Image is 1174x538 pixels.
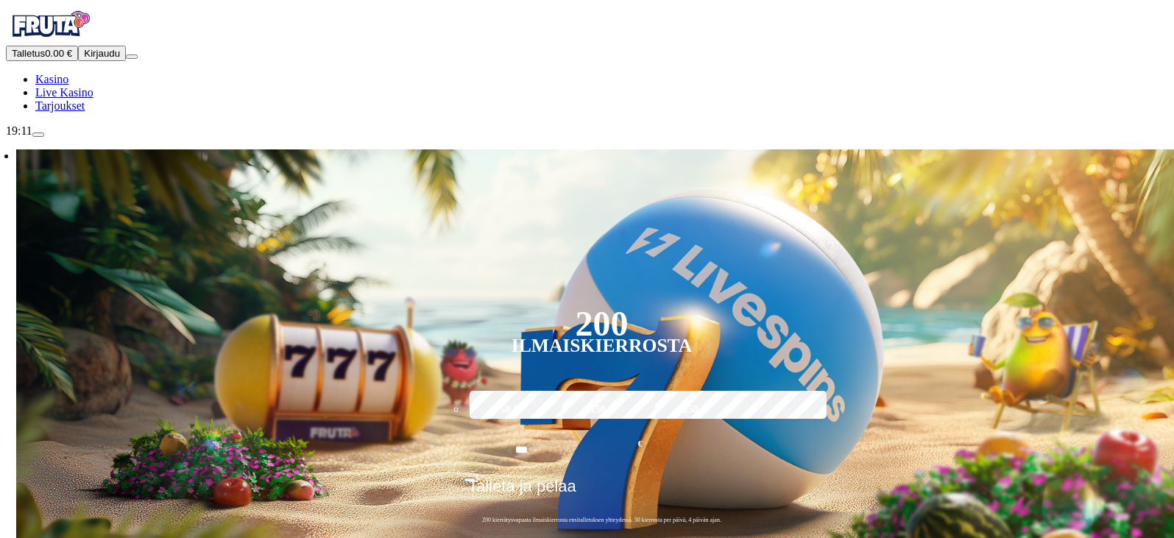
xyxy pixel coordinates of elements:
[6,46,78,61] button: Talletusplus icon0.00 €
[466,389,552,431] label: 50 €
[575,315,628,333] div: 200
[559,389,645,431] label: 150 €
[126,54,138,59] button: menu
[512,337,693,355] div: Ilmaiskierrosta
[78,46,126,61] button: Kirjaudu
[35,86,93,99] a: poker-chip iconLive Kasino
[45,48,72,59] span: 0.00 €
[6,32,94,45] a: Fruta
[32,132,44,137] button: live-chat
[35,99,85,112] a: gift-inverted iconTarjoukset
[6,124,32,137] span: 19:11
[35,86,93,99] span: Live Kasino
[464,476,740,507] button: Talleta ja pelaa
[6,6,1168,113] nav: Primary
[651,389,738,431] label: 250 €
[35,99,85,112] span: Tarjoukset
[12,48,45,59] span: Talletus
[475,472,480,481] span: €
[6,6,94,43] img: Fruta
[84,48,120,59] span: Kirjaudu
[468,477,576,506] span: Talleta ja pelaa
[35,73,68,85] a: diamond iconKasino
[35,73,68,85] span: Kasino
[638,437,643,451] span: €
[464,516,740,524] span: 200 kierrätysvapaata ilmaiskierrosta ensitalletuksen yhteydessä. 50 kierrosta per päivä, 4 päivän...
